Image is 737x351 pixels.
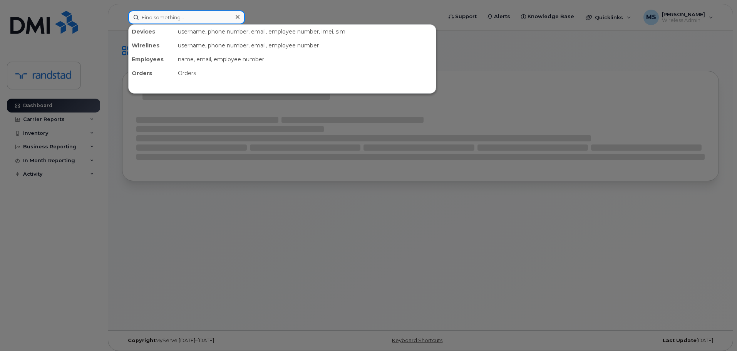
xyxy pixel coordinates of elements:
div: Orders [129,66,175,80]
div: Wirelines [129,39,175,52]
div: Devices [129,25,175,39]
div: username, phone number, email, employee number [175,39,436,52]
div: Orders [175,66,436,80]
div: Employees [129,52,175,66]
div: name, email, employee number [175,52,436,66]
div: username, phone number, email, employee number, imei, sim [175,25,436,39]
